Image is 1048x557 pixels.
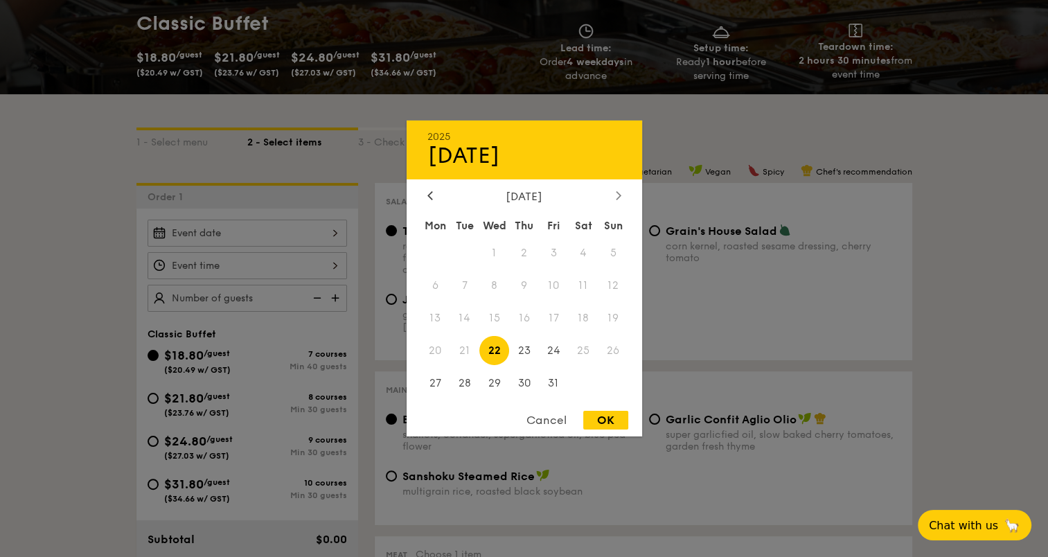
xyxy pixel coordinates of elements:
[420,368,450,398] span: 27
[598,213,628,238] div: Sun
[420,303,450,333] span: 13
[427,190,621,203] div: [DATE]
[509,303,539,333] span: 16
[450,335,479,365] span: 21
[569,303,598,333] span: 18
[479,213,509,238] div: Wed
[420,213,450,238] div: Mon
[450,303,479,333] span: 14
[479,335,509,365] span: 22
[509,271,539,301] span: 9
[450,368,479,398] span: 28
[929,519,998,532] span: Chat with us
[569,271,598,301] span: 11
[427,131,621,143] div: 2025
[479,238,509,268] span: 1
[539,335,569,365] span: 24
[513,411,580,430] div: Cancel
[479,368,509,398] span: 29
[569,238,598,268] span: 4
[509,368,539,398] span: 30
[509,335,539,365] span: 23
[539,271,569,301] span: 10
[539,238,569,268] span: 3
[598,335,628,365] span: 26
[539,368,569,398] span: 31
[539,213,569,238] div: Fri
[598,303,628,333] span: 19
[598,271,628,301] span: 12
[569,335,598,365] span: 25
[427,143,621,169] div: [DATE]
[1004,518,1020,533] span: 🦙
[598,238,628,268] span: 5
[569,213,598,238] div: Sat
[479,303,509,333] span: 15
[479,271,509,301] span: 8
[420,335,450,365] span: 20
[450,271,479,301] span: 7
[539,303,569,333] span: 17
[509,213,539,238] div: Thu
[420,271,450,301] span: 6
[583,411,628,430] div: OK
[509,238,539,268] span: 2
[918,510,1031,540] button: Chat with us🦙
[450,213,479,238] div: Tue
